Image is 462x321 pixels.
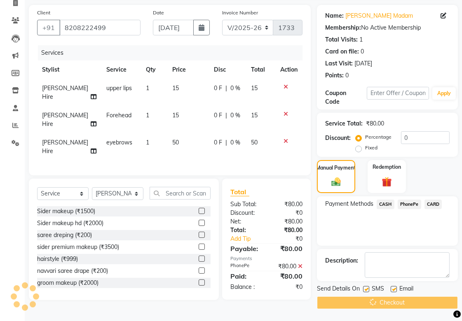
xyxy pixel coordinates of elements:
[325,71,344,80] div: Points:
[246,60,275,79] th: Total
[365,144,378,151] label: Fixed
[373,163,401,171] label: Redemption
[345,12,413,20] a: [PERSON_NAME] Madam
[399,284,413,295] span: Email
[267,200,309,209] div: ₹80.00
[37,279,98,287] div: groom makeup (₹2000)
[274,235,309,243] div: ₹0
[325,256,358,265] div: Description:
[224,271,267,281] div: Paid:
[345,71,349,80] div: 0
[365,133,392,141] label: Percentage
[251,139,258,146] span: 50
[377,200,394,209] span: CASH
[106,139,132,146] span: eyebrows
[167,60,209,79] th: Price
[153,9,164,16] label: Date
[359,35,363,44] div: 1
[59,20,141,35] input: Search by Name/Mobile/Email/Code
[230,255,303,262] div: Payments
[146,112,149,119] span: 1
[37,255,78,263] div: hairstyle (₹999)
[224,244,267,254] div: Payable:
[367,87,429,100] input: Enter Offer / Coupon Code
[372,284,384,295] span: SMS
[150,187,211,200] input: Search or Scan
[317,164,356,172] label: Manual Payment
[42,84,88,100] span: [PERSON_NAME] Hire
[141,60,167,79] th: Qty
[37,219,103,228] div: Sider makeup hd (₹2000)
[325,47,359,56] div: Card on file:
[37,20,60,35] button: +91
[38,45,309,60] div: Services
[146,84,149,92] span: 1
[224,235,274,243] a: Add Tip
[230,111,240,120] span: 0 %
[251,112,258,119] span: 15
[230,188,249,196] span: Total
[106,112,131,119] span: Forehead
[317,284,360,295] span: Send Details On
[224,200,267,209] div: Sub Total:
[325,89,367,106] div: Coupon Code
[225,138,227,147] span: |
[275,60,303,79] th: Action
[325,23,361,32] div: Membership:
[325,12,344,20] div: Name:
[267,271,309,281] div: ₹80.00
[424,200,442,209] span: CARD
[398,200,421,209] span: PhonePe
[267,262,309,271] div: ₹80.00
[37,243,119,251] div: sider premium makeup (₹3500)
[37,9,50,16] label: Client
[222,9,258,16] label: Invoice Number
[224,226,267,235] div: Total:
[379,176,395,188] img: _gift.svg
[42,112,88,128] span: [PERSON_NAME] Hire
[225,111,227,120] span: |
[328,177,344,187] img: _cash.svg
[230,84,240,93] span: 0 %
[325,23,450,32] div: No Active Membership
[325,35,358,44] div: Total Visits:
[214,111,222,120] span: 0 F
[106,84,132,92] span: upper lips
[267,226,309,235] div: ₹80.00
[209,60,246,79] th: Disc
[172,84,179,92] span: 15
[37,207,95,216] div: Sider makeup (₹1500)
[42,139,88,155] span: [PERSON_NAME] Hire
[361,47,364,56] div: 0
[267,217,309,226] div: ₹80.00
[101,60,141,79] th: Service
[225,84,227,93] span: |
[172,112,179,119] span: 15
[224,217,267,226] div: Net:
[267,209,309,217] div: ₹0
[224,283,267,291] div: Balance :
[432,87,456,100] button: Apply
[267,283,309,291] div: ₹0
[354,59,372,68] div: [DATE]
[172,139,179,146] span: 50
[325,200,373,208] span: Payment Methods
[251,84,258,92] span: 15
[325,134,351,142] div: Discount:
[37,231,92,240] div: saree dreping (₹200)
[214,138,222,147] span: 0 F
[267,244,309,254] div: ₹80.00
[325,59,353,68] div: Last Visit:
[366,119,384,128] div: ₹80.00
[230,138,240,147] span: 0 %
[224,209,267,217] div: Discount:
[224,262,267,271] div: PhonePe
[214,84,222,93] span: 0 F
[37,267,108,275] div: navvari saree drape (₹200)
[146,139,149,146] span: 1
[37,60,101,79] th: Stylist
[325,119,363,128] div: Service Total:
